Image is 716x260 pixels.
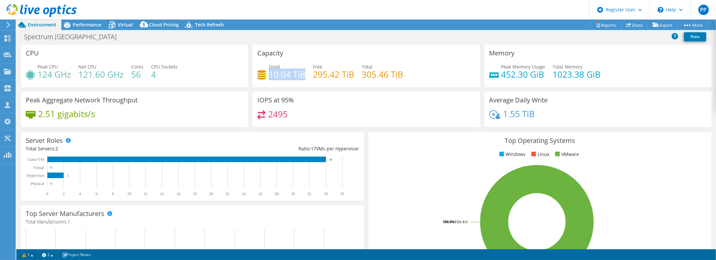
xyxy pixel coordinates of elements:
span: Total Memory [553,64,583,70]
h3: Peak Aggregate Network Throughput [26,97,138,104]
text: 4 [79,191,81,196]
text: 18 [193,191,197,196]
a: More [678,20,708,30]
span: Used [269,64,280,70]
h1: Spectrum [GEOGRAPHIC_DATA] [21,33,127,40]
h4: 124 GHz [38,71,71,78]
h3: Top Operating Systems [373,137,706,144]
h3: Average Daily Write [489,97,548,104]
span: Cores [131,64,144,70]
a: 1 [18,251,38,259]
text: Physical [31,181,44,186]
span: Free [313,64,322,70]
h4: 1.55 TiB [503,110,535,117]
h4: 2495 [268,111,288,118]
span: Environment [28,22,56,28]
li: Windows [498,151,526,158]
text: Guest VM [28,157,44,162]
div: Total Servers: [26,145,192,152]
h4: 121.60 GHz [78,71,124,78]
text: 30 [291,191,295,196]
h4: 2.51 gigabits/s [38,110,95,117]
text: 10 [127,191,131,196]
text: Virtual [33,165,44,170]
h4: 4 [151,71,177,78]
text: 24 [242,191,246,196]
h4: 295.42 TiB [313,71,354,78]
text: 8 [112,191,114,196]
svg: \n [658,7,663,13]
a: Export [647,20,678,30]
text: 22 [225,191,229,196]
span: 17 [311,145,316,152]
tspan: 100.0% [443,219,455,224]
span: 2 [55,145,58,152]
text: 14 [160,191,164,196]
text: 20 [209,191,213,196]
h3: Memory [489,50,515,57]
li: Linux [530,151,549,158]
h4: 1023.38 GiB [553,71,601,78]
span: Tech Refresh [195,22,224,28]
a: 2 [38,251,58,259]
text: Hypervisor [27,173,44,178]
span: Peak Memory Usage [501,64,545,70]
span: Virtual [118,22,133,28]
li: VMware [554,151,579,158]
text: 26 [258,191,262,196]
h3: Server Roles [26,137,63,144]
h3: IOPS at 95% [257,97,294,104]
span: PP [698,5,709,15]
span: 1 [68,219,70,225]
text: 6 [96,191,98,196]
text: 32 [307,191,311,196]
span: Peak CPU [38,64,58,70]
a: Project Notes [57,251,96,259]
tspan: ESXi 8.0 [455,219,467,224]
h4: 452.30 GiB [501,71,545,78]
h4: 305.46 TiB [362,71,403,78]
span: CPU Sockets [151,64,177,70]
a: Reports [590,20,621,30]
text: 12 [144,191,147,196]
h4: 56 [131,71,144,78]
text: 0 [51,182,52,185]
h3: Top Server Manufacturers [26,210,104,217]
text: 2 [67,174,69,177]
a: Share [621,20,648,30]
text: 34 [329,158,332,161]
div: Ratio: VMs per Hypervisor [192,145,359,152]
a: Print [684,32,706,41]
text: 28 [275,191,279,196]
text: 36 [340,191,344,196]
h4: 10.04 TiB [269,71,305,78]
h4: Total Manufacturers: [26,218,359,225]
span: Total [362,64,373,70]
text: 0 [51,166,52,169]
h3: CPU [26,50,39,57]
text: 34 [324,191,328,196]
text: 0 [46,191,48,196]
span: Cloud Pricing [149,22,179,28]
text: 2 [63,191,65,196]
h3: Capacity [257,50,283,57]
span: Performance [73,22,101,28]
text: 16 [176,191,180,196]
span: Net CPU [78,64,96,70]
